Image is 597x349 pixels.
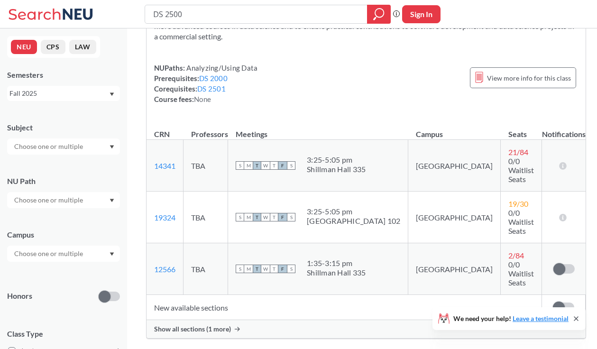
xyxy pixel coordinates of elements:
[7,192,120,208] div: Dropdown arrow
[11,40,37,54] button: NEU
[152,6,360,22] input: Class, professor, course number, "phrase"
[110,252,114,256] svg: Dropdown arrow
[253,213,261,221] span: T
[7,291,32,302] p: Honors
[244,161,253,170] span: M
[278,265,287,273] span: F
[197,84,226,93] a: DS 2501
[542,119,586,140] th: Notifications
[508,208,534,235] span: 0/0 Waitlist Seats
[154,213,175,222] a: 19324
[7,86,120,101] div: Fall 2025Dropdown arrow
[244,265,253,273] span: M
[199,74,228,83] a: DS 2000
[261,265,270,273] span: W
[236,213,244,221] span: S
[184,140,228,192] td: TBA
[7,138,120,155] div: Dropdown arrow
[154,63,257,104] div: NUPaths: Prerequisites: Corequisites: Course fees:
[278,161,287,170] span: F
[9,248,89,259] input: Choose one or multiple
[184,243,228,295] td: TBA
[307,155,366,165] div: 3:25 - 5:05 pm
[41,40,65,54] button: CPS
[508,251,524,260] span: 2 / 84
[307,258,366,268] div: 1:35 - 3:15 pm
[408,243,501,295] td: [GEOGRAPHIC_DATA]
[270,213,278,221] span: T
[7,230,120,240] div: Campus
[373,8,385,21] svg: magnifying glass
[7,246,120,262] div: Dropdown arrow
[508,199,528,208] span: 19 / 30
[253,265,261,273] span: T
[147,295,542,320] td: New available sections
[487,72,571,84] span: View more info for this class
[236,265,244,273] span: S
[7,176,120,186] div: NU Path
[270,265,278,273] span: T
[307,268,366,277] div: Shillman Hall 335
[508,260,534,287] span: 0/0 Waitlist Seats
[184,192,228,243] td: TBA
[253,161,261,170] span: T
[154,265,175,274] a: 12566
[9,141,89,152] input: Choose one or multiple
[402,5,441,23] button: Sign In
[69,40,96,54] button: LAW
[270,161,278,170] span: T
[184,119,228,140] th: Professors
[261,213,270,221] span: W
[110,92,114,96] svg: Dropdown arrow
[9,88,109,99] div: Fall 2025
[513,314,569,322] a: Leave a testimonial
[508,156,534,184] span: 0/0 Waitlist Seats
[501,119,542,140] th: Seats
[110,145,114,149] svg: Dropdown arrow
[307,207,400,216] div: 3:25 - 5:05 pm
[7,122,120,133] div: Subject
[367,5,391,24] div: magnifying glass
[194,95,211,103] span: None
[278,213,287,221] span: F
[228,119,408,140] th: Meetings
[9,194,89,206] input: Choose one or multiple
[244,213,253,221] span: M
[307,165,366,174] div: Shillman Hall 335
[7,70,120,80] div: Semesters
[453,315,569,322] span: We need your help!
[236,161,244,170] span: S
[154,161,175,170] a: 14341
[408,192,501,243] td: [GEOGRAPHIC_DATA]
[287,161,295,170] span: S
[185,64,257,72] span: Analyzing/Using Data
[287,213,295,221] span: S
[408,140,501,192] td: [GEOGRAPHIC_DATA]
[307,216,400,226] div: [GEOGRAPHIC_DATA] 102
[261,161,270,170] span: W
[147,320,586,338] div: Show all sections (1 more)
[110,199,114,202] svg: Dropdown arrow
[408,119,501,140] th: Campus
[154,325,231,333] span: Show all sections (1 more)
[7,329,120,339] span: Class Type
[508,147,528,156] span: 21 / 84
[287,265,295,273] span: S
[154,129,170,139] div: CRN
